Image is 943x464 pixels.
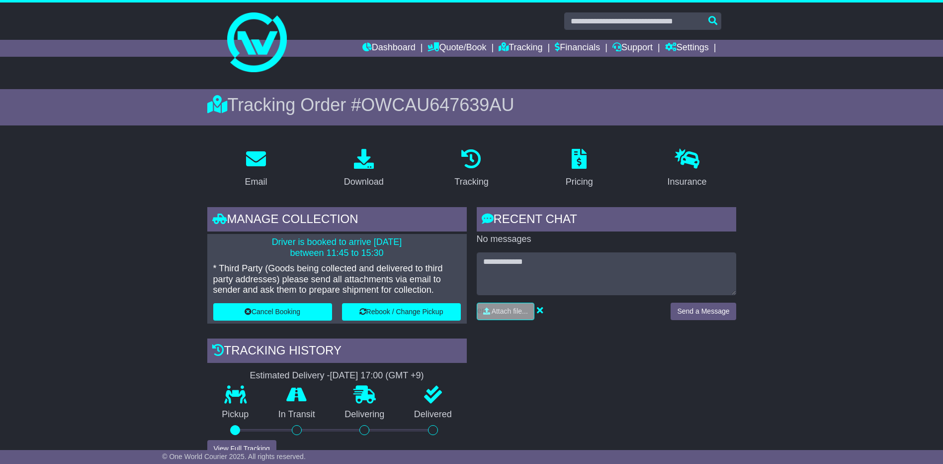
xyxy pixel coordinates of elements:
a: Pricing [559,145,600,192]
a: Insurance [661,145,713,192]
button: Cancel Booking [213,303,332,321]
div: Tracking history [207,339,467,365]
span: OWCAU647639AU [361,95,514,115]
div: Download [344,175,384,189]
div: Tracking [454,175,488,189]
a: Tracking [499,40,542,57]
a: Settings [665,40,709,57]
p: Delivered [399,409,467,420]
div: Tracking Order # [207,94,736,116]
a: Financials [555,40,600,57]
a: Download [338,145,390,192]
div: Pricing [566,175,593,189]
a: Dashboard [362,40,416,57]
button: Rebook / Change Pickup [342,303,461,321]
p: Driver is booked to arrive [DATE] between 11:45 to 15:30 [213,237,461,258]
button: View Full Tracking [207,440,276,458]
button: Send a Message [671,303,736,320]
p: No messages [477,234,736,245]
a: Quote/Book [428,40,486,57]
div: RECENT CHAT [477,207,736,234]
span: © One World Courier 2025. All rights reserved. [162,453,306,461]
div: Estimated Delivery - [207,370,467,381]
div: Manage collection [207,207,467,234]
div: Insurance [668,175,707,189]
div: Email [245,175,267,189]
div: [DATE] 17:00 (GMT +9) [330,370,424,381]
p: * Third Party (Goods being collected and delivered to third party addresses) please send all atta... [213,263,461,296]
p: In Transit [263,409,330,420]
a: Tracking [448,145,495,192]
a: Email [238,145,273,192]
p: Delivering [330,409,400,420]
p: Pickup [207,409,264,420]
a: Support [612,40,653,57]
